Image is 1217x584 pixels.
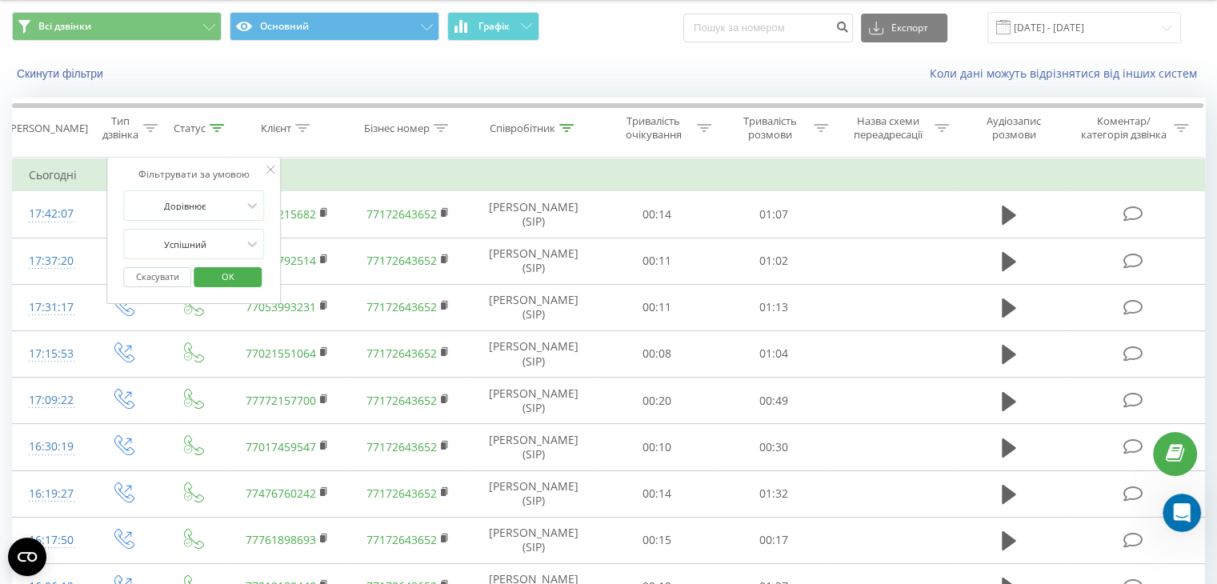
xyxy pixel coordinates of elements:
[13,159,1205,191] td: Сьогодні
[715,238,831,284] td: 01:02
[861,14,947,42] button: Експорт
[469,517,599,563] td: [PERSON_NAME] (SIP)
[967,114,1061,142] div: Аудіозапис розмови
[29,478,71,510] div: 16:19:27
[194,267,262,287] button: OK
[246,346,316,361] a: 77021551064
[715,517,831,563] td: 00:17
[1076,114,1170,142] div: Коментар/категорія дзвінка
[599,378,715,424] td: 00:20
[29,385,71,416] div: 17:09:22
[469,284,599,330] td: [PERSON_NAME] (SIP)
[230,12,439,41] button: Основний
[715,284,831,330] td: 01:13
[599,238,715,284] td: 00:11
[206,264,250,289] span: OK
[469,238,599,284] td: [PERSON_NAME] (SIP)
[250,6,281,37] button: Главная
[715,191,831,238] td: 01:07
[715,378,831,424] td: 00:49
[78,15,97,27] h1: Fin
[13,266,262,578] div: И вас спасибо за обращение и обратную связь 🙌 [PERSON_NAME] был помочь. Если будут вопросы или ну...
[599,191,715,238] td: 00:14
[478,21,510,32] span: Графік
[599,424,715,470] td: 00:10
[10,6,41,37] button: go back
[469,378,599,424] td: [PERSON_NAME] (SIP)
[469,191,599,238] td: [PERSON_NAME] (SIP)
[614,114,694,142] div: Тривалість очікування
[246,253,316,268] a: 77081792514
[366,253,437,268] a: 77172643652
[25,426,38,438] button: Средство выбора эмодзи
[14,392,306,419] textarea: Ваше сообщение...
[246,393,316,408] a: 77772157700
[599,470,715,517] td: 00:14
[364,122,430,135] div: Бізнес номер
[469,470,599,517] td: [PERSON_NAME] (SIP)
[29,338,71,370] div: 17:15:53
[7,122,88,135] div: [PERSON_NAME]
[490,122,555,135] div: Співробітник
[366,532,437,547] a: 77172643652
[847,114,931,142] div: Назва схеми переадресації
[730,114,810,142] div: Тривалість розмови
[715,424,831,470] td: 00:30
[281,6,310,35] div: Закрыть
[366,206,437,222] a: 77172643652
[174,122,206,135] div: Статус
[261,122,291,135] div: Клієнт
[930,66,1205,81] a: Коли дані можуть відрізнятися вiд інших систем
[246,206,316,222] a: 77058215682
[274,419,300,445] button: Отправить сообщение…
[8,538,46,576] button: Open CMP widget
[46,9,71,34] img: Profile image for Fin
[715,470,831,517] td: 01:32
[124,166,265,182] div: Фільтрувати за умовою
[366,393,437,408] a: 77172643652
[12,66,111,81] button: Скинути фільтри
[715,330,831,377] td: 01:04
[124,267,192,287] button: Скасувати
[366,346,437,361] a: 77172643652
[70,130,262,159] a: через Messenger
[366,299,437,314] a: 77172643652
[599,284,715,330] td: 00:11
[447,12,539,41] button: Графік
[70,227,294,243] div: Ringostat
[469,424,599,470] td: [PERSON_NAME] (SIP)
[70,67,294,162] div: Подскажите пожалуйста возможно я могу вам еще чем-то помочь? Мы всегда готовы помочь [PERSON_NAME...
[366,439,437,454] a: 77172643652
[366,486,437,501] a: 77172643652
[246,532,316,547] a: 77761898693
[246,486,316,501] a: 77476760242
[29,246,71,277] div: 17:37:20
[246,439,316,454] a: 77017459547
[29,431,71,462] div: 16:30:19
[50,426,63,438] button: Средство выбора GIF-файла
[683,14,853,42] input: Пошук за номером
[26,275,250,354] div: И вас спасибо за обращение и обратную связь 🙌 [PERSON_NAME] был помочь. Если будут вопросы или ну...
[1163,494,1201,532] iframe: Intercom live chat
[76,426,89,438] button: Добавить вложение
[29,525,71,556] div: 16:17:50
[38,20,91,33] span: Всі дзвінки
[469,330,599,377] td: [PERSON_NAME] (SIP)
[29,198,71,230] div: 17:42:07
[12,12,222,41] button: Всі дзвінки
[246,299,316,314] a: 77053993231
[29,292,71,323] div: 17:31:17
[101,114,138,142] div: Тип дзвінка
[599,517,715,563] td: 00:15
[599,330,715,377] td: 00:08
